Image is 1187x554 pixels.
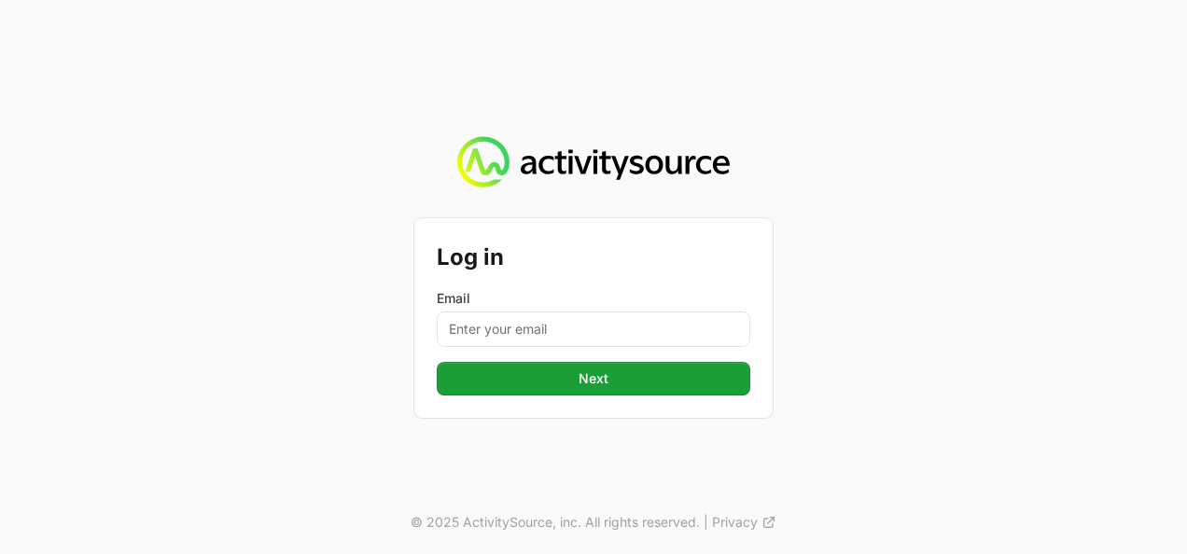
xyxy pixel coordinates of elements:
span: | [704,513,708,532]
img: Activity Source [457,136,729,188]
input: Enter your email [437,312,750,347]
button: Next [437,362,750,395]
span: Next [579,367,608,390]
a: Privacy [712,513,776,532]
h2: Log in [437,241,750,274]
p: © 2025 ActivitySource, inc. All rights reserved. [411,513,700,532]
label: Email [437,289,750,308]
